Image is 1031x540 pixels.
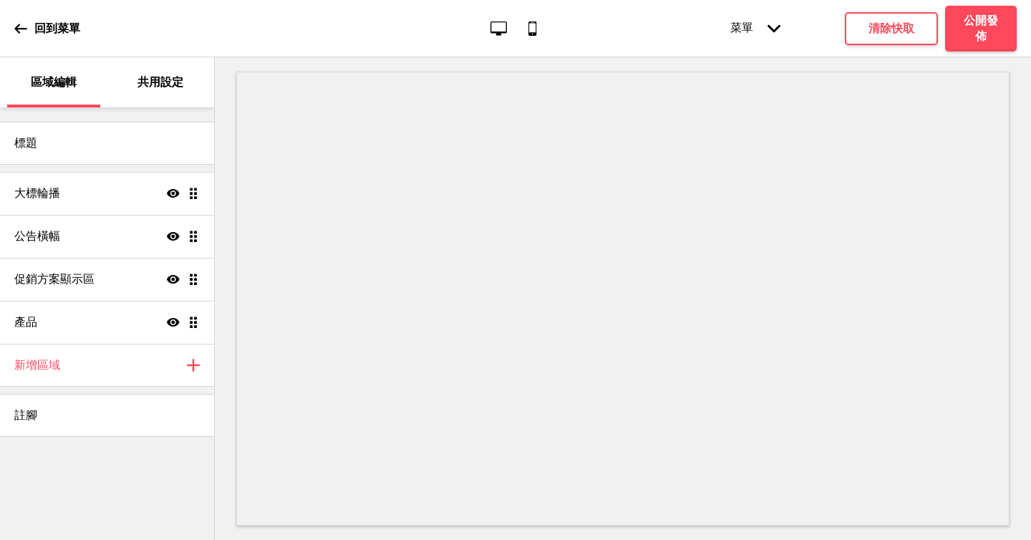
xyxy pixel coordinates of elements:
[845,12,938,45] button: 清除快取
[14,271,95,287] h4: 促銷方案顯示區
[945,6,1017,52] button: 公開發佈
[137,74,183,90] p: 共用設定
[14,408,37,423] h4: 註腳
[868,21,914,37] h4: 清除快取
[14,357,60,373] h4: 新增區域
[34,21,80,37] p: 回到菜單
[959,13,1002,44] h4: 公開發佈
[716,6,795,50] div: 菜單
[14,228,60,244] h4: 公告橫幅
[14,135,37,151] h4: 標題
[31,74,77,90] p: 區域編輯
[14,185,60,201] h4: 大標輪播
[14,314,37,330] h4: 產品
[14,9,80,48] a: 回到菜單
